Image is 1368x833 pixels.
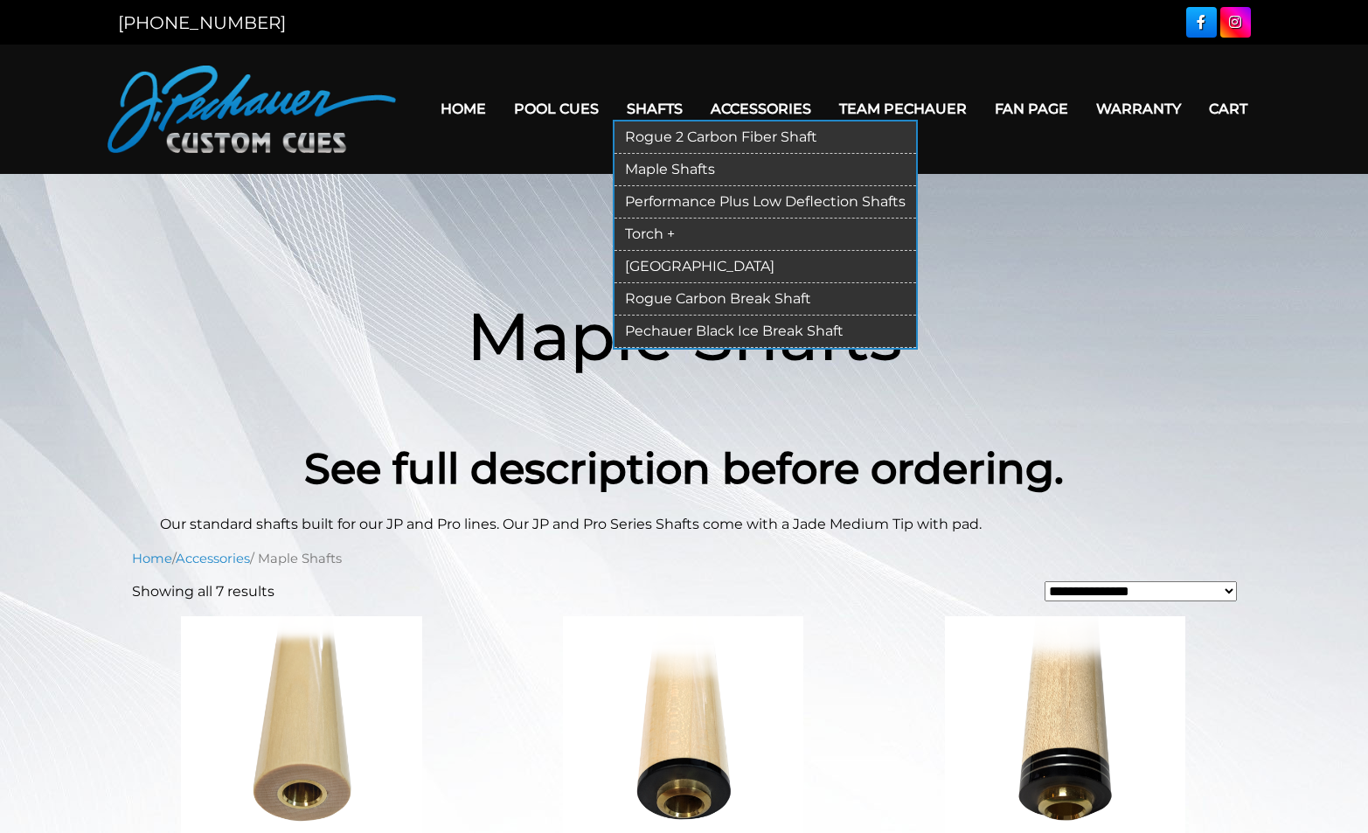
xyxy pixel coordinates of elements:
[467,295,902,377] span: Maple Shafts
[697,87,825,131] a: Accessories
[615,219,916,251] a: Torch +
[500,87,613,131] a: Pool Cues
[118,12,286,33] a: [PHONE_NUMBER]
[1045,581,1237,601] select: Shop order
[1082,87,1195,131] a: Warranty
[1195,87,1261,131] a: Cart
[615,121,916,154] a: Rogue 2 Carbon Fiber Shaft
[615,186,916,219] a: Performance Plus Low Deflection Shafts
[132,549,1237,568] nav: Breadcrumb
[615,154,916,186] a: Maple Shafts
[825,87,981,131] a: Team Pechauer
[132,581,274,602] p: Showing all 7 results
[427,87,500,131] a: Home
[304,443,1064,494] strong: See full description before ordering.
[615,283,916,316] a: Rogue Carbon Break Shaft
[176,551,250,566] a: Accessories
[108,66,396,153] img: Pechauer Custom Cues
[132,551,172,566] a: Home
[613,87,697,131] a: Shafts
[981,87,1082,131] a: Fan Page
[160,514,1209,535] p: Our standard shafts built for our JP and Pro lines. Our JP and Pro Series Shafts come with a Jade...
[615,316,916,348] a: Pechauer Black Ice Break Shaft
[615,251,916,283] a: [GEOGRAPHIC_DATA]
